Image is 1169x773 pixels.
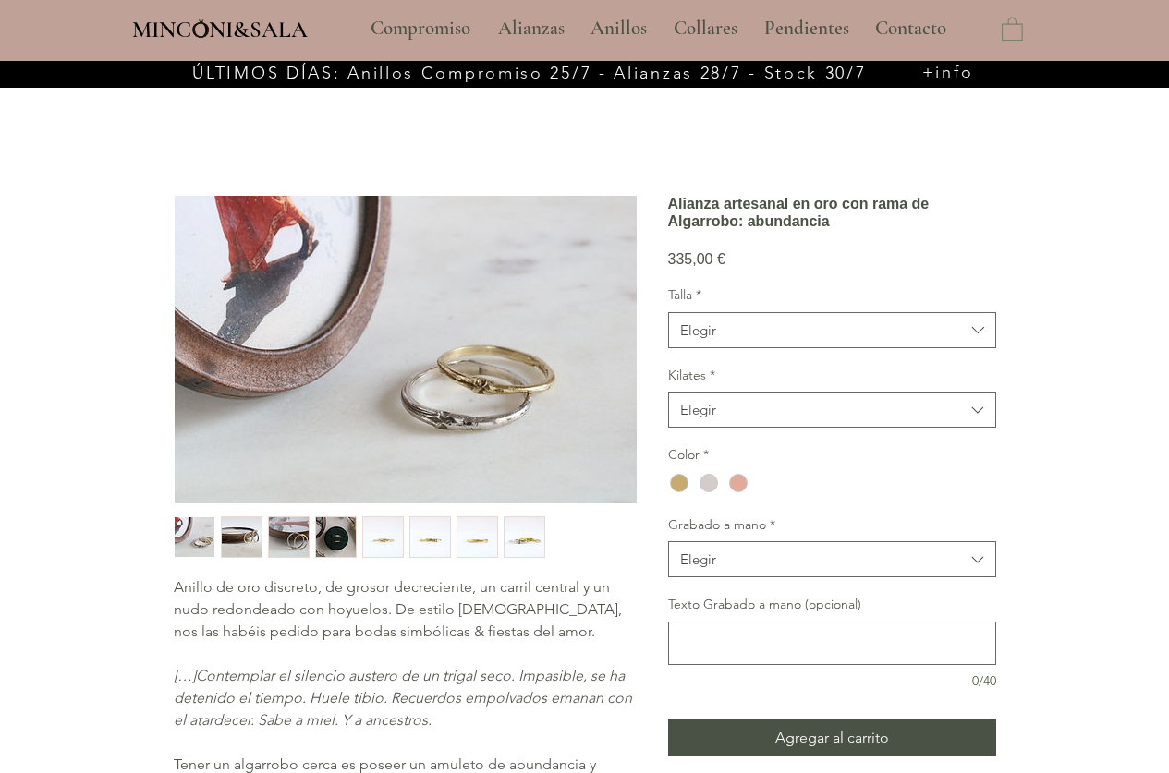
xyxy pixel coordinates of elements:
[668,251,725,267] span: 335,00 €
[192,63,866,83] span: ÚLTIMOS DÍAS: Anillos Compromiso 25/7 - Alianzas 28/7 - Stock 30/7
[664,6,747,52] p: Collares
[668,541,996,577] button: Grabado a mano
[505,517,544,557] img: Miniatura: Anillo de boda artesanal Minconi Sala
[504,516,545,558] button: Miniatura: Anillo de boda artesanal Minconi Sala
[861,6,961,52] a: Contacto
[174,578,622,640] span: Anillo de oro discreto, de grosor decreciente, un carril central y un nudo redondeado con hoyuelo...
[409,516,451,558] button: Miniatura: Anillo de boda artesanal Minconi Sala
[457,516,498,558] button: Miniatura: Anillo de boda artesanal Minconi Sala
[680,320,716,340] div: Elegir
[581,6,656,52] p: Anillos
[221,516,262,558] button: Miniatura: Anillo de boda artesanal Minconi Sala
[132,12,308,42] a: MINCONI&SALA
[357,6,484,52] a: Compromiso
[361,6,480,52] p: Compromiso
[363,517,403,557] img: Miniatura: Anillo de boda artesanal Minconi Sala
[132,16,308,43] span: MINCONI&SALA
[222,517,262,557] img: Miniatura: Anillo de boda artesanal Minconi Sala
[668,719,996,756] button: Agregar al carrito
[321,6,997,52] nav: Sitio
[680,550,716,569] div: Elegir
[193,19,209,38] img: Minconi Sala
[410,517,450,557] img: Miniatura: Anillo de boda artesanal Minconi Sala
[668,516,996,535] label: Grabado a mano
[660,6,750,52] a: Collares
[750,6,861,52] a: Pendientes
[175,517,214,557] img: Miniatura: Anillo de boda artesanal Minconi Sala
[668,286,996,305] label: Talla
[362,516,404,558] button: Miniatura: Anillo de boda artesanal Minconi Sala
[577,6,660,52] a: Anillos
[755,6,858,52] p: Pendientes
[922,62,974,82] a: +info
[775,727,889,749] span: Agregar al carrito
[268,516,310,558] button: Miniatura: Anillo de boda artesanal Minconi Sala
[680,400,716,419] div: Elegir
[174,195,638,504] button: Anillo de boda artesanal Minconi SalaAgrandar
[668,195,996,230] h1: Alianza artesanal en oro con rama de Algarrobo: abundancia
[315,516,357,558] button: Miniatura: Anillo de boda artesanal Minconi Sala
[457,517,497,557] img: Miniatura: Anillo de boda artesanal Minconi Sala
[175,196,637,503] img: Anillo de boda artesanal Minconi Sala
[669,630,995,657] textarea: Texto Grabado a mano (opcional)
[668,596,996,614] label: Texto Grabado a mano (opcional)
[316,517,356,557] img: Miniatura: Anillo de boda artesanal Minconi Sala
[269,517,309,557] img: Miniatura: Anillo de boda artesanal Minconi Sala
[668,672,996,691] div: 0/40
[668,312,996,348] button: Talla
[668,392,996,428] button: Kilates
[174,667,632,729] span: […]Contemplar el silencio austero de un trigal seco. Impasible, se ha detenido el tiempo. Huele t...
[668,367,996,385] label: Kilates
[866,6,956,52] p: Contacto
[668,446,709,465] legend: Color
[484,6,577,52] a: Alianzas
[489,6,574,52] p: Alianzas
[174,516,215,558] button: Miniatura: Anillo de boda artesanal Minconi Sala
